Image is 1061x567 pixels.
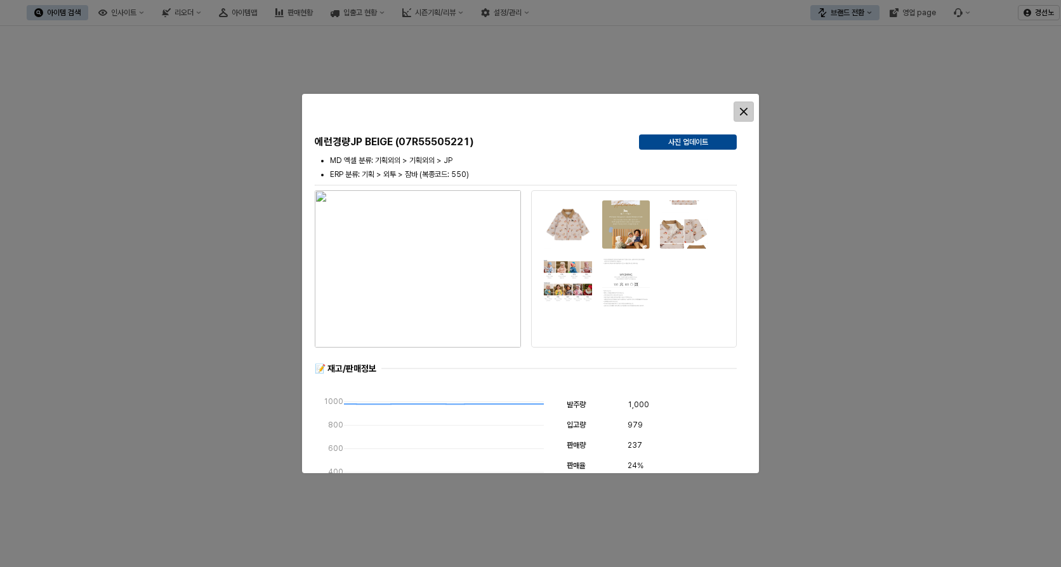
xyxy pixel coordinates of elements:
[567,400,586,409] span: 발주량
[639,134,737,150] button: 사진 업데이트
[567,441,586,450] span: 판매량
[628,398,649,411] span: 1,000
[330,155,737,166] li: MD 엑셀 분류: 기획외의 > 기획외의 > JP
[567,461,586,470] span: 판매율
[628,439,642,452] span: 237
[668,137,708,147] p: 사진 업데이트
[315,363,376,375] div: 📝 재고/판매정보
[628,459,643,472] span: 24%
[315,136,629,148] h5: 에런경량JP BEIGE (07R55505221)
[734,101,754,122] button: Close
[330,169,737,180] li: ERP 분류: 기획 > 외투 > 잠바 (복종코드: 550)
[567,420,586,429] span: 입고량
[628,419,643,431] span: 979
